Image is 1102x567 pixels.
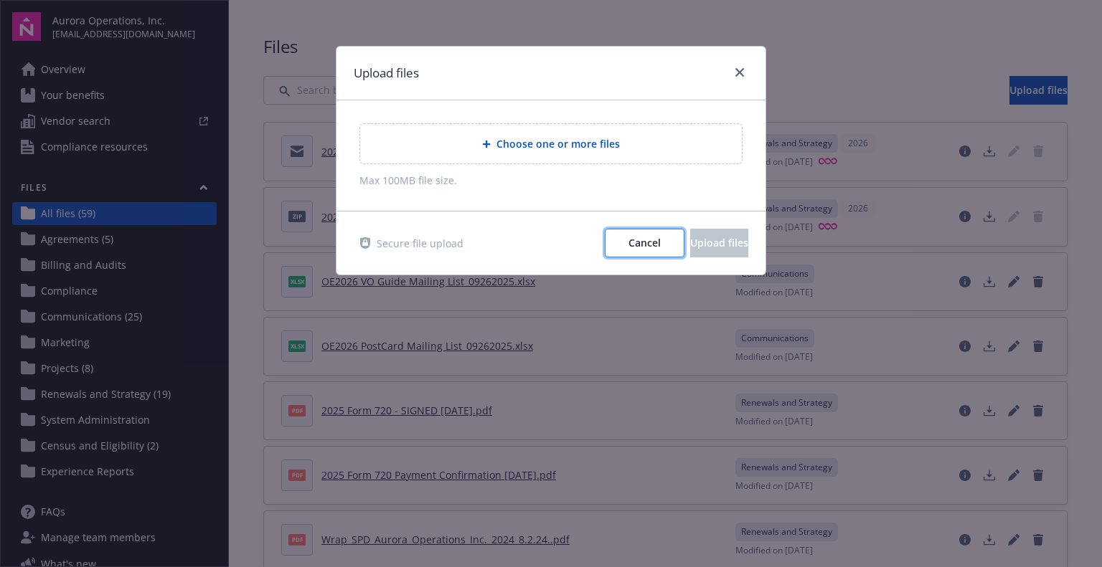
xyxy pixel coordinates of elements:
[359,173,743,188] span: Max 100MB file size.
[359,123,743,164] div: Choose one or more files
[605,229,684,257] button: Cancel
[690,229,748,257] button: Upload files
[690,236,748,249] span: Upload files
[354,64,419,82] h1: Upload files
[628,236,661,249] span: Cancel
[377,236,463,251] span: Secure file upload
[496,136,620,151] span: Choose one or more files
[731,64,748,81] a: close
